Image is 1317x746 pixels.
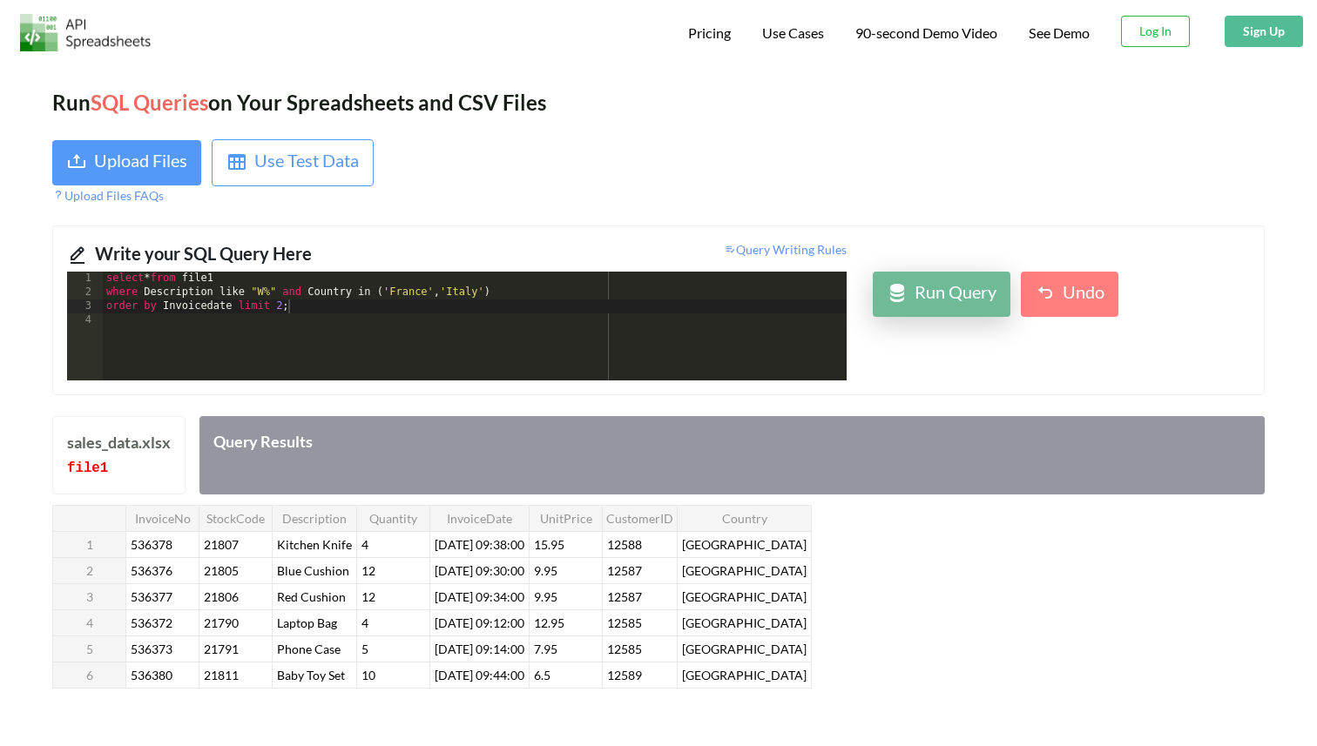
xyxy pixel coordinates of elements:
[126,505,199,531] th: InvoiceNo
[679,612,810,634] span: [GEOGRAPHIC_DATA]
[20,14,151,51] img: Logo.png
[1029,24,1090,43] a: See Demo
[53,531,126,557] th: 1
[53,583,126,609] th: 3
[604,612,645,634] span: 12585
[604,560,645,581] span: 12587
[358,534,372,555] span: 4
[274,664,348,686] span: Baby Toy Set
[53,662,126,688] th: 6
[94,147,187,178] div: Upload Files
[530,638,561,660] span: 7.95
[199,505,273,531] th: StockCode
[358,638,372,660] span: 5
[358,560,379,581] span: 12
[1225,16,1303,47] button: Sign Up
[430,505,530,531] th: InvoiceDate
[200,638,242,660] span: 21791
[604,534,645,555] span: 12588
[127,586,176,608] span: 536377
[52,87,1265,118] div: Run on Your Spreadsheets and CSV Files
[254,147,359,178] div: Use Test Data
[1121,16,1190,47] button: Log In
[67,272,103,286] div: 1
[530,586,561,608] span: 9.95
[52,140,201,185] button: Upload Files
[358,664,379,686] span: 10
[679,664,810,686] span: [GEOGRAPHIC_DATA]
[679,560,810,581] span: [GEOGRAPHIC_DATA]
[67,431,171,454] div: sales_data.xlsx
[127,638,176,660] span: 536373
[127,664,176,686] span: 536380
[95,240,444,272] div: Write your SQL Query Here
[678,505,812,531] th: Country
[431,586,528,608] span: [DATE] 09:34:00
[67,313,103,327] div: 4
[53,557,126,583] th: 2
[53,635,126,662] th: 5
[873,272,1010,317] button: Run Query
[604,638,645,660] span: 12585
[358,586,379,608] span: 12
[127,560,176,581] span: 536376
[915,279,996,310] div: Run Query
[530,612,568,634] span: 12.95
[274,612,341,634] span: Laptop Bag
[357,505,430,531] th: Quantity
[530,534,568,555] span: 15.95
[1063,279,1104,310] div: Undo
[1021,272,1118,317] button: Undo
[212,139,374,186] button: Use Test Data
[274,534,355,555] span: Kitchen Knife
[604,664,645,686] span: 12589
[724,242,847,257] span: Query Writing Rules
[200,612,242,634] span: 21790
[67,460,108,476] code: file 1
[679,586,810,608] span: [GEOGRAPHIC_DATA]
[200,560,242,581] span: 21805
[127,612,176,634] span: 536372
[91,90,208,115] span: SQL Queries
[431,534,528,555] span: [DATE] 09:38:00
[53,609,126,635] th: 4
[199,416,1265,494] div: Query Results
[67,286,103,299] div: 2
[431,664,528,686] span: [DATE] 09:44:00
[530,664,554,686] span: 6.5
[274,638,344,660] span: Phone Case
[679,638,810,660] span: [GEOGRAPHIC_DATA]
[679,534,810,555] span: [GEOGRAPHIC_DATA]
[200,586,242,608] span: 21806
[273,505,357,531] th: Description
[603,505,678,531] th: CustomerID
[604,586,645,608] span: 12587
[274,560,353,581] span: Blue Cushion
[52,188,164,203] span: Upload Files FAQs
[530,505,603,531] th: UnitPrice
[274,586,349,608] span: Red Cushion
[530,560,561,581] span: 9.95
[200,664,242,686] span: 21811
[855,26,997,40] span: 90-second Demo Video
[358,612,372,634] span: 4
[431,612,528,634] span: [DATE] 09:12:00
[431,638,528,660] span: [DATE] 09:14:00
[762,24,824,41] span: Use Cases
[200,534,242,555] span: 21807
[688,24,731,41] span: Pricing
[67,299,103,313] div: 3
[127,534,176,555] span: 536378
[431,560,528,581] span: [DATE] 09:30:00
